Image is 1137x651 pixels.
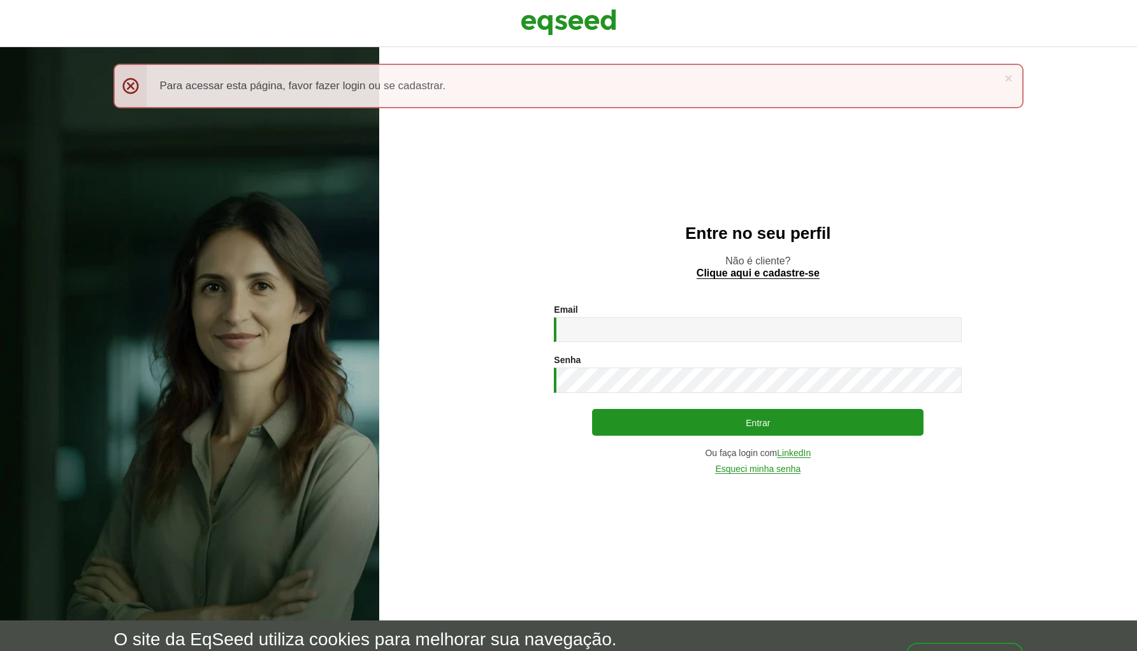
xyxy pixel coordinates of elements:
[113,64,1023,108] div: Para acessar esta página, favor fazer login ou se cadastrar.
[715,464,800,474] a: Esqueci minha senha
[697,268,820,279] a: Clique aqui e cadastre-se
[554,448,962,458] div: Ou faça login com
[554,355,581,364] label: Senha
[1004,71,1012,85] a: ×
[554,305,577,314] label: Email
[777,448,811,458] a: LinkedIn
[113,630,616,650] h5: O site da EqSeed utiliza cookies para melhorar sua navegação.
[521,6,616,38] img: EqSeed Logo
[405,255,1112,279] p: Não é cliente?
[592,409,923,436] button: Entrar
[405,224,1112,243] h2: Entre no seu perfil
